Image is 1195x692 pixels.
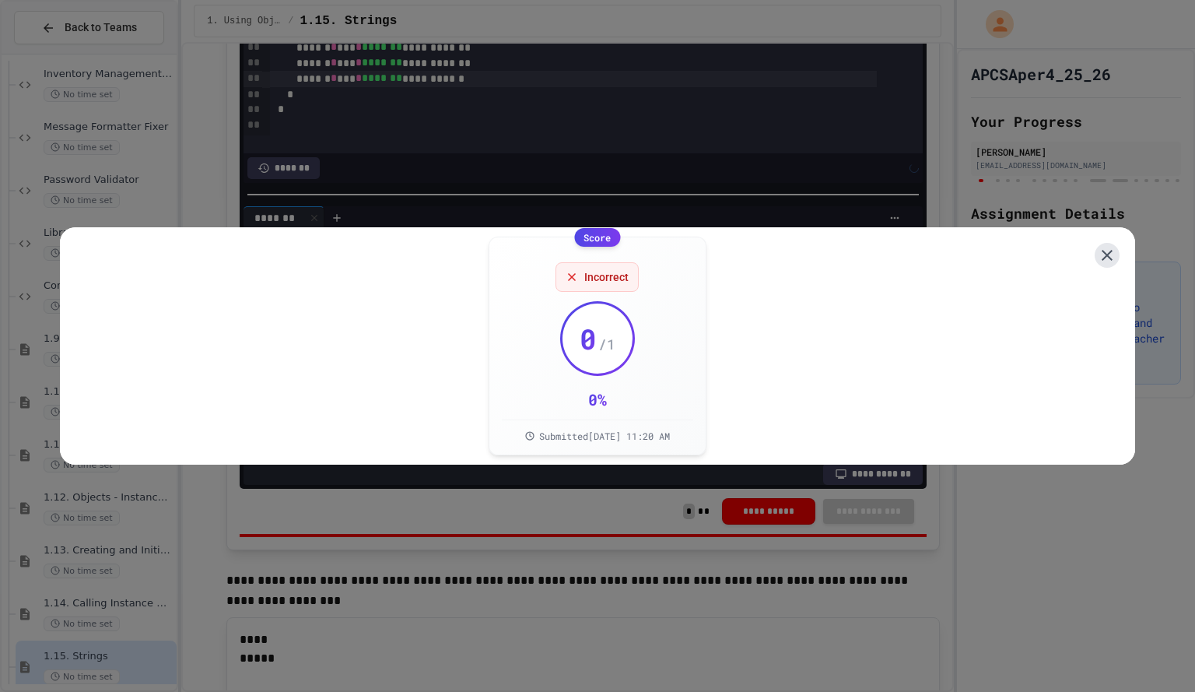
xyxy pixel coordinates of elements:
[598,333,615,355] span: / 1
[539,430,670,442] span: Submitted [DATE] 11:20 AM
[580,323,597,354] span: 0
[574,228,620,247] div: Score
[584,269,629,285] span: Incorrect
[588,388,607,410] div: 0 %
